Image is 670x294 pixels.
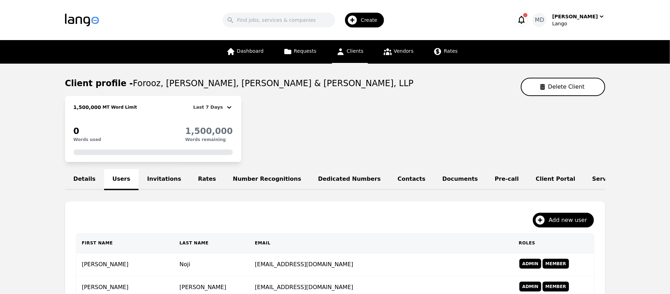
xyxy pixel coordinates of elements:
[389,169,434,190] a: Contacts
[552,20,605,27] div: Lango
[101,104,137,110] h2: MT Word Limit
[543,282,569,292] span: Member
[519,282,541,292] span: Admin
[174,233,249,253] th: Last Name
[543,259,569,269] span: Member
[76,233,174,253] th: First Name
[379,40,418,64] a: Vendors
[185,137,233,142] p: Words remaining
[76,253,174,276] td: [PERSON_NAME]
[549,216,592,224] span: Add new user
[394,48,414,54] span: Vendors
[65,14,99,26] img: Logo
[249,253,513,276] td: [EMAIL_ADDRESS][DOMAIN_NAME]
[279,40,321,64] a: Requests
[513,233,594,253] th: Roles
[74,104,101,110] span: 1,500,000
[224,169,310,190] a: Number Recognitions
[193,103,225,111] div: Last 7 Days
[584,169,643,190] a: Service Lines
[486,169,527,190] a: Pre-call
[223,13,335,27] input: Find jobs, services & companies
[174,253,249,276] td: Noji
[74,126,79,136] span: 0
[222,40,268,64] a: Dashboard
[65,169,104,190] a: Details
[552,13,598,20] div: [PERSON_NAME]
[361,17,382,24] span: Create
[74,137,101,142] p: Words used
[519,259,541,269] span: Admin
[533,213,594,228] button: Add new user
[444,48,458,54] span: Rates
[310,169,389,190] a: Dedicated Numbers
[332,40,368,64] a: Clients
[521,78,605,96] button: Delete Client
[335,10,388,30] button: Create
[294,48,317,54] span: Requests
[434,169,486,190] a: Documents
[249,233,513,253] th: Email
[185,126,233,136] span: 1,500,000
[429,40,462,64] a: Rates
[139,169,190,190] a: Invitations
[133,78,414,88] span: Forooz, [PERSON_NAME], [PERSON_NAME] & [PERSON_NAME], LLP
[527,169,584,190] a: Client Portal
[190,169,224,190] a: Rates
[532,13,605,27] button: MD[PERSON_NAME]Lango
[65,78,414,89] h1: Client profile -
[237,48,264,54] span: Dashboard
[535,16,544,24] span: MD
[347,48,364,54] span: Clients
